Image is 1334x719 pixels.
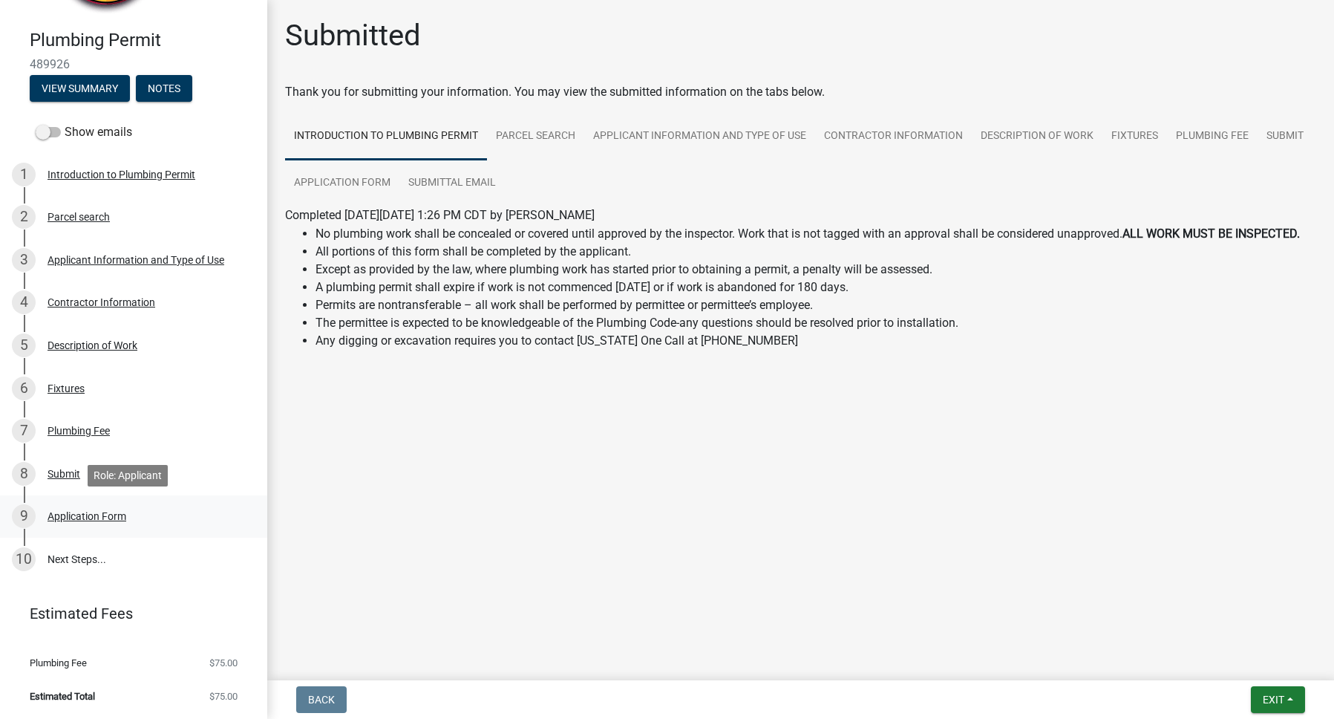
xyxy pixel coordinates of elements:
span: $75.00 [209,658,238,668]
li: Any digging or excavation requires you to contact [US_STATE] One Call at [PHONE_NUMBER] [315,332,1300,350]
button: View Summary [30,75,130,102]
button: Notes [136,75,192,102]
a: Estimated Fees [12,599,243,628]
li: The permittee is expected to be knowledgeable of the Plumbing Code-any questions should be resolv... [315,314,1300,332]
span: Estimated Total [30,692,95,701]
div: 8 [12,462,36,486]
li: No plumbing work shall be concealed or covered until approved by the inspector. Work that is not ... [315,225,1300,243]
div: Applicant Information and Type of Use [48,255,224,265]
strong: ALL WORK MUST BE INSPECTED. [1122,227,1300,241]
div: Thank you for submitting your information. You may view the submitted information on the tabs below. [285,83,1316,101]
span: Back [308,694,335,706]
a: Application Form [285,160,399,207]
div: 2 [12,205,36,229]
a: Description of Work [972,113,1102,160]
div: 6 [12,377,36,400]
div: Submit [48,469,80,479]
a: Applicant Information and Type of Use [584,113,815,160]
div: Plumbing Fee [48,426,110,436]
button: Back [296,686,347,713]
div: 4 [12,290,36,314]
span: Plumbing Fee [30,658,87,668]
h4: Plumbing Permit [30,30,255,51]
h1: Submitted [285,18,421,53]
div: Role: Applicant [88,465,168,487]
a: Fixtures [1102,113,1167,160]
a: Contractor Information [815,113,972,160]
div: 10 [12,547,36,571]
div: 9 [12,504,36,528]
li: All portions of this form shall be completed by the applicant. [315,243,1300,261]
div: Parcel search [48,212,110,222]
div: Description of Work [48,340,137,351]
li: A plumbing permit shall expire if work is not commenced [DATE] or if work is abandoned for 180 days. [315,279,1300,296]
div: Application Form [48,511,126,521]
label: Show emails [36,123,132,141]
div: Contractor Information [48,297,155,308]
span: Completed [DATE][DATE] 1:26 PM CDT by [PERSON_NAME] [285,208,595,222]
div: 7 [12,419,36,443]
a: Introduction to Plumbing Permit [285,113,487,160]
wm-modal-confirm: Notes [136,83,192,95]
li: Except as provided by the law, where plumbing work has started prior to obtaining a permit, a pen... [315,261,1300,279]
a: Parcel search [487,113,584,160]
a: Submittal Email [399,160,505,207]
li: Permits are nontransferable – all work shall be performed by permittee or permittee’s employee. [315,296,1300,314]
div: 1 [12,163,36,186]
a: Plumbing Fee [1167,113,1258,160]
div: 5 [12,334,36,357]
div: Fixtures [48,383,85,394]
span: $75.00 [209,692,238,701]
div: Introduction to Plumbing Permit [48,169,195,180]
a: Submit [1258,113,1312,160]
wm-modal-confirm: Summary [30,83,130,95]
span: 489926 [30,57,238,71]
div: 3 [12,248,36,272]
